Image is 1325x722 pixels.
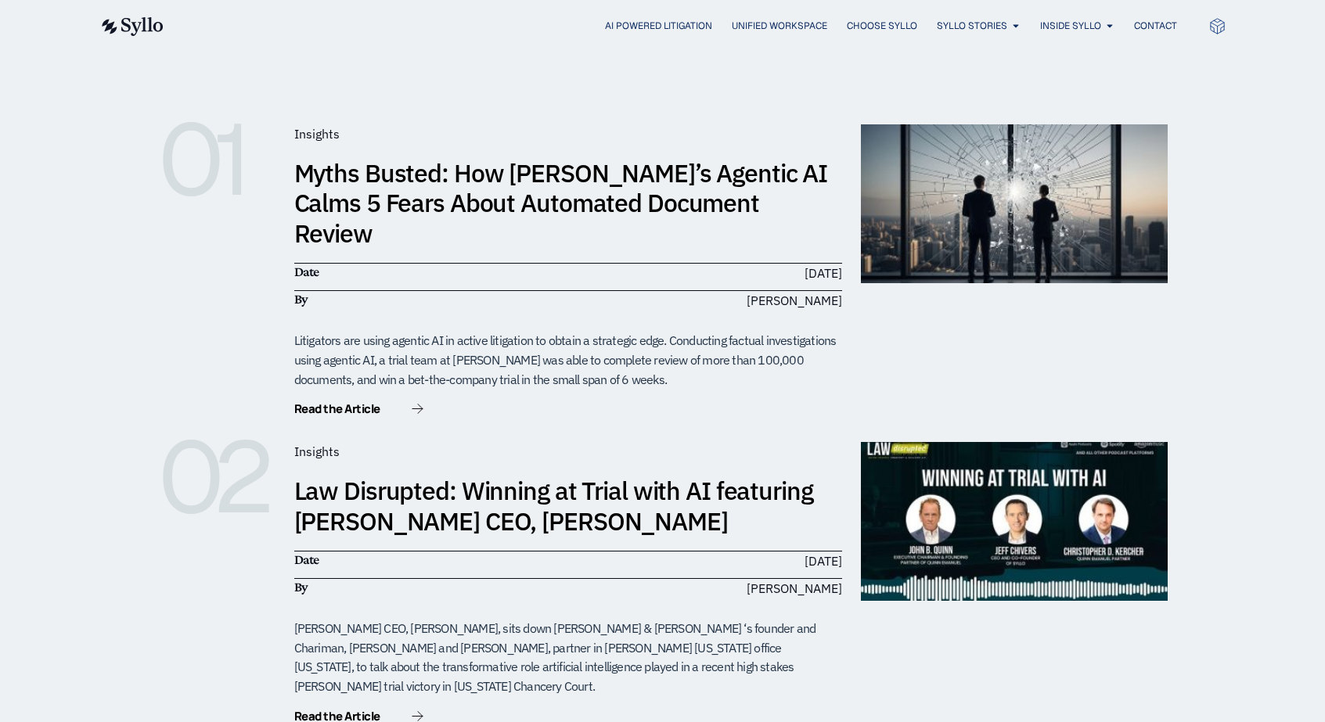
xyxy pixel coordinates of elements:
h6: Date [294,264,560,281]
div: Litigators are using agentic AI in active litigation to obtain a strategic edge. Conducting factu... [294,331,842,389]
a: Syllo Stories [937,19,1007,33]
span: Read the Article [294,403,380,415]
span: Insights [294,126,340,142]
img: winningAI2 [861,442,1168,601]
time: [DATE] [805,553,842,569]
a: AI Powered Litigation [605,19,712,33]
time: [DATE] [805,265,842,281]
h6: Date [294,551,560,569]
a: Myths Busted: How [PERSON_NAME]’s Agentic AI Calms 5 Fears About Automated Document Review [294,156,828,250]
a: Choose Syllo [847,19,917,33]
a: Inside Syllo [1040,19,1101,33]
img: muthsBusted [861,124,1168,283]
h6: By [294,579,560,596]
a: Unified Workspace [732,19,827,33]
span: [PERSON_NAME] [747,579,842,598]
img: syllo [99,17,164,36]
a: Law Disrupted: Winning at Trial with AI featuring [PERSON_NAME] CEO, [PERSON_NAME] [294,474,813,537]
h6: 01 [158,124,275,195]
nav: Menu [195,19,1177,34]
span: [PERSON_NAME] [747,291,842,310]
h6: 02 [158,442,275,512]
h6: By [294,291,560,308]
div: Menu Toggle [195,19,1177,34]
span: Insights [294,444,340,459]
span: Read the Article [294,710,380,722]
div: [PERSON_NAME] CEO, [PERSON_NAME], sits down [PERSON_NAME] & [PERSON_NAME] ‘s founder and Chariman... [294,619,842,696]
a: Read the Article [294,403,423,418]
a: Contact [1134,19,1177,33]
